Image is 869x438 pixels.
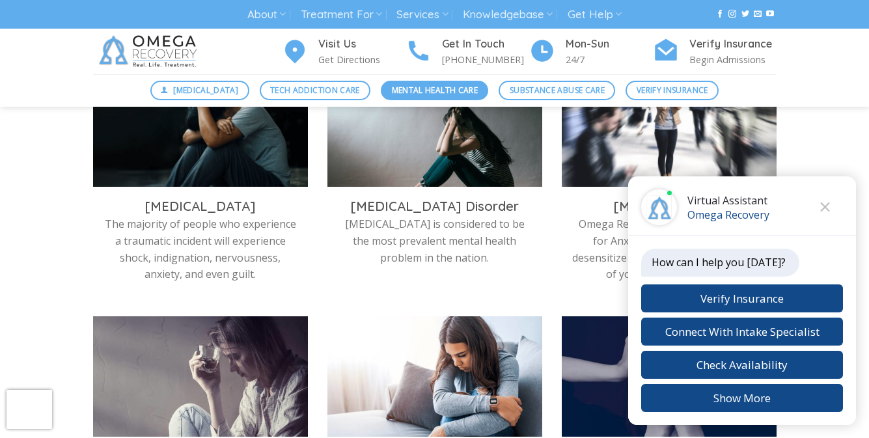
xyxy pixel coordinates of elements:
[173,84,238,96] span: [MEDICAL_DATA]
[396,3,448,27] a: Services
[301,3,382,27] a: Treatment For
[247,3,286,27] a: About
[93,66,308,187] img: treatment for PTSD
[93,29,207,74] img: Omega Recovery
[318,52,406,67] p: Get Directions
[754,10,762,19] a: Send us an email
[337,198,532,215] h3: [MEDICAL_DATA] Disorder
[318,36,406,53] h4: Visit Us
[260,81,371,100] a: Tech Addiction Care
[442,36,529,53] h4: Get In Touch
[381,81,488,100] a: Mental Health Care
[103,198,298,215] h3: [MEDICAL_DATA]
[510,84,605,96] span: Substance Abuse Care
[689,36,777,53] h4: Verify Insurance
[572,216,767,282] p: Omega Recovery’s Treatment Center for Anxiety can help prevent or desensitize the exacerbating co...
[499,81,615,100] a: Substance Abuse Care
[270,84,360,96] span: Tech Addiction Care
[626,81,719,100] a: Verify Insurance
[566,52,653,67] p: 24/7
[337,216,532,266] p: [MEDICAL_DATA] is considered to be the most prevalent mental health problem in the nation.
[653,36,777,68] a: Verify Insurance Begin Admissions
[103,216,298,282] p: The majority of people who experience a traumatic incident will experience shock, indignation, ne...
[442,52,529,67] p: [PHONE_NUMBER]
[728,10,736,19] a: Follow on Instagram
[463,3,553,27] a: Knowledgebase
[689,52,777,67] p: Begin Admissions
[406,36,529,68] a: Get In Touch [PHONE_NUMBER]
[716,10,724,19] a: Follow on Facebook
[572,198,767,215] h3: [MEDICAL_DATA]
[392,84,478,96] span: Mental Health Care
[568,3,622,27] a: Get Help
[637,84,708,96] span: Verify Insurance
[150,81,249,100] a: [MEDICAL_DATA]
[282,36,406,68] a: Visit Us Get Directions
[766,10,774,19] a: Follow on YouTube
[566,36,653,53] h4: Mon-Sun
[741,10,749,19] a: Follow on Twitter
